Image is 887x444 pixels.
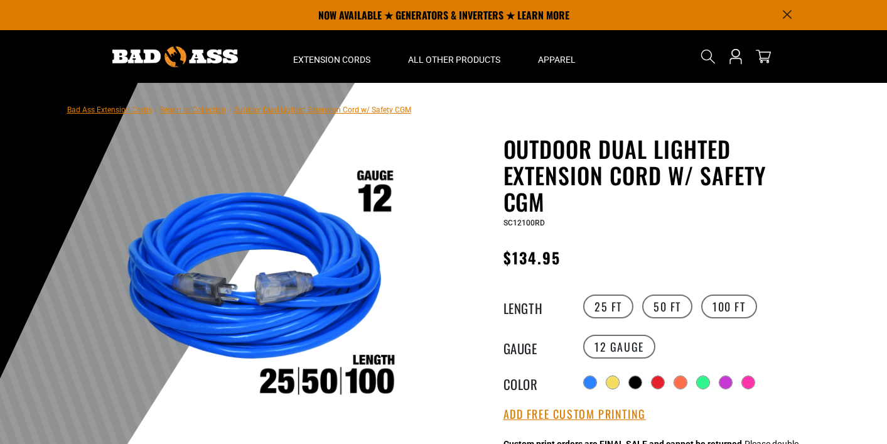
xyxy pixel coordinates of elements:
[67,102,411,117] nav: breadcrumbs
[698,46,718,67] summary: Search
[503,219,545,227] span: SC12100RD
[503,408,646,421] button: Add Free Custom Printing
[503,136,811,215] h1: Outdoor Dual Lighted Extension Cord w/ Safety CGM
[293,54,370,65] span: Extension Cords
[642,295,692,318] label: 50 FT
[583,335,655,359] label: 12 Gauge
[538,54,576,65] span: Apparel
[274,30,389,83] summary: Extension Cords
[234,106,411,114] span: Outdoor Dual Lighted Extension Cord w/ Safety CGM
[389,30,519,83] summary: All Other Products
[701,295,757,318] label: 100 FT
[583,295,633,318] label: 25 FT
[159,106,226,114] a: Return to Collection
[228,106,231,114] span: ›
[503,298,566,315] legend: Length
[112,46,238,67] img: Bad Ass Extension Cords
[503,246,561,269] span: $134.95
[67,106,152,114] a: Bad Ass Extension Cords
[519,30,594,83] summary: Apparel
[503,338,566,355] legend: Gauge
[503,374,566,391] legend: Color
[154,106,157,114] span: ›
[408,54,500,65] span: All Other Products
